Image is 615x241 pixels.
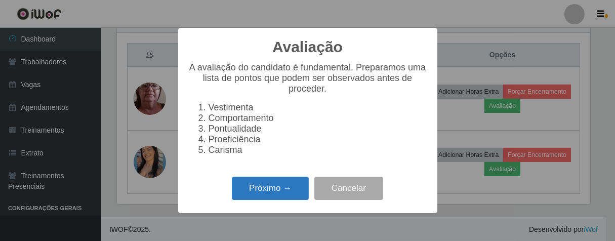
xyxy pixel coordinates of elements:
button: Próximo → [232,177,309,200]
li: Pontualidade [209,124,427,134]
li: Proeficiência [209,134,427,145]
p: A avaliação do candidato é fundamental. Preparamos uma lista de pontos que podem ser observados a... [188,62,427,94]
button: Cancelar [314,177,383,200]
li: Comportamento [209,113,427,124]
li: Vestimenta [209,102,427,113]
li: Carisma [209,145,427,155]
h2: Avaliação [272,38,343,56]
